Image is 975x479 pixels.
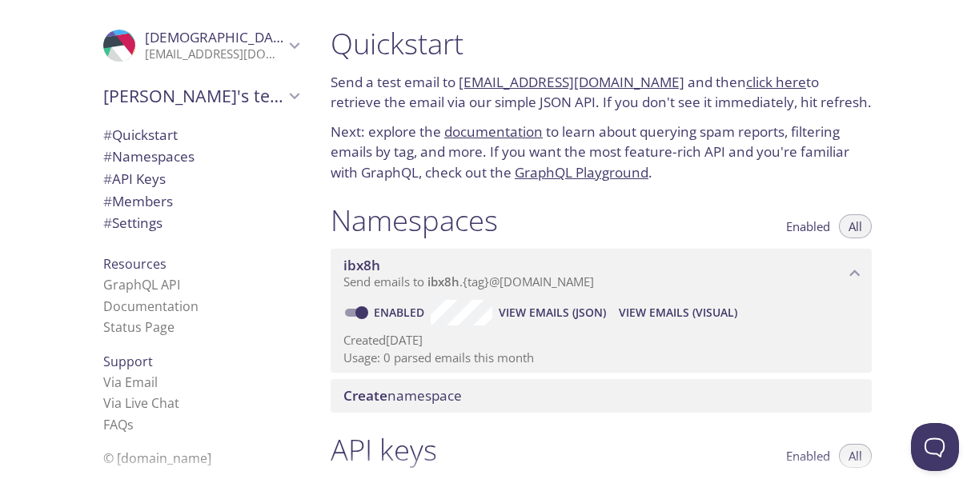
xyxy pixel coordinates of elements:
iframe: Help Scout Beacon - Open [911,423,959,471]
a: Via Live Chat [103,394,179,412]
span: [PERSON_NAME]'s team [103,85,284,107]
h1: Namespaces [331,202,498,238]
span: # [103,170,112,188]
div: Members [90,190,311,213]
a: GraphQL Playground [515,163,648,182]
span: [DEMOGRAPHIC_DATA] Ahsan [145,28,338,46]
span: Create [343,386,387,405]
button: All [839,444,872,468]
div: Muhammad's team [90,75,311,117]
div: Quickstart [90,124,311,146]
button: Enabled [776,444,840,468]
span: ibx8h [427,273,459,289]
div: ibx8h namespace [331,249,872,298]
span: Members [103,192,173,210]
div: Muhammad Ahsan [90,19,311,72]
span: Quickstart [103,126,178,144]
span: s [127,416,134,433]
span: ibx8h [343,256,380,274]
span: Settings [103,214,162,232]
a: GraphQL API [103,276,180,293]
span: View Emails (JSON) [499,303,606,322]
button: Enabled [776,214,840,238]
span: Resources [103,255,167,273]
span: Support [103,353,153,370]
a: [EMAIL_ADDRESS][DOMAIN_NAME] [459,73,684,91]
a: Status Page [103,318,175,336]
button: View Emails (Visual) [612,300,744,325]
span: Send emails to . {tag} @[DOMAIN_NAME] [343,273,594,289]
button: View Emails (JSON) [492,300,612,325]
p: Send a test email to and then to retrieve the email via our simple JSON API. If you don't see it ... [331,72,872,113]
a: Via Email [103,373,158,391]
span: © [DOMAIN_NAME] [103,449,211,467]
p: [EMAIL_ADDRESS][DOMAIN_NAME] [145,46,284,62]
span: # [103,126,112,144]
a: Enabled [371,305,431,320]
span: # [103,214,112,232]
div: Team Settings [90,212,311,234]
div: Namespaces [90,146,311,168]
span: View Emails (Visual) [619,303,737,322]
h1: Quickstart [331,26,872,62]
p: Usage: 0 parsed emails this month [343,349,859,366]
span: Namespaces [103,147,195,166]
span: namespace [343,386,462,405]
a: documentation [444,122,543,141]
div: Create namespace [331,379,872,413]
p: Next: explore the to learn about querying spam reports, filtering emails by tag, and more. If you... [331,122,872,183]
span: # [103,192,112,210]
button: All [839,214,872,238]
div: API Keys [90,168,311,190]
span: API Keys [103,170,166,188]
a: FAQ [103,416,134,433]
a: click here [746,73,806,91]
p: Created [DATE] [343,332,859,349]
span: # [103,147,112,166]
h1: API keys [331,432,437,468]
a: Documentation [103,297,199,315]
